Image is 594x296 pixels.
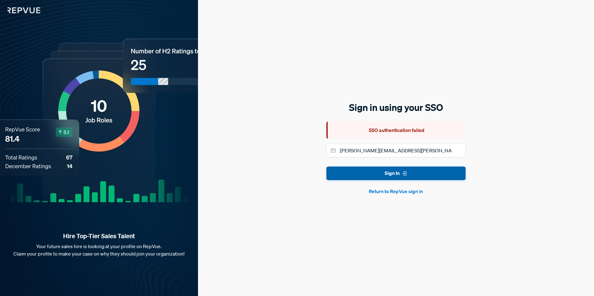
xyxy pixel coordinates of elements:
button: Sign In [326,167,466,180]
input: Email address [326,144,466,157]
p: Your future sales hire is looking at your profile on RepVue. Claim your profile to make your case... [10,243,188,257]
strong: Hire Top-Tier Sales Talent [10,232,188,240]
button: Return to RepVue sign in [326,188,466,195]
div: SSO authentication failed [326,121,466,139]
h5: Sign in using your SSO [326,101,466,114]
